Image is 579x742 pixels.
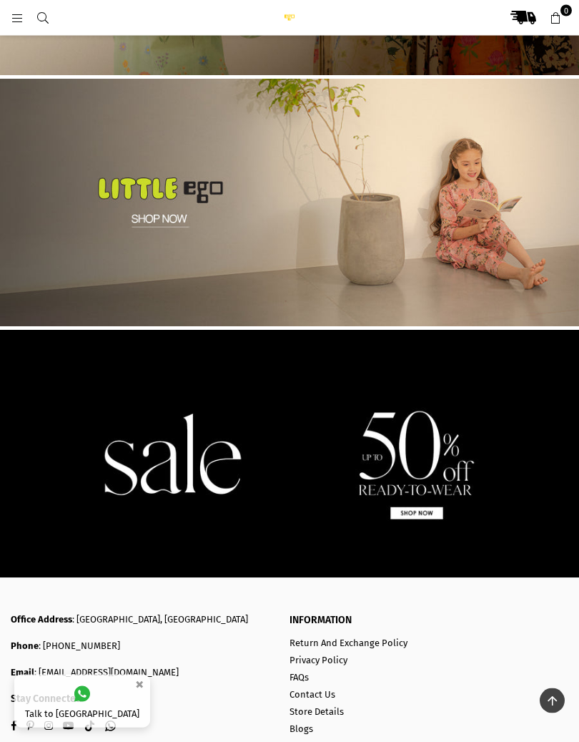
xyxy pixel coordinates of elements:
a: Menu [4,12,30,23]
p: : [PHONE_NUMBER] [11,641,268,653]
b: Phone [11,641,39,652]
a: Return And Exchange Policy [289,638,407,649]
p: : [GEOGRAPHIC_DATA], [GEOGRAPHIC_DATA] [11,615,268,627]
a: Blogs [289,724,313,735]
a: FAQs [289,673,309,683]
span: 0 [560,5,572,16]
a: Talk to [GEOGRAPHIC_DATA] [14,675,150,728]
b: Office Address [11,615,72,625]
button: × [131,673,148,696]
a: Contact Us [289,690,335,700]
b: Email [11,668,34,678]
h3: Stay Connected [11,694,268,706]
a: : [EMAIL_ADDRESS][DOMAIN_NAME] [34,668,179,678]
a: Search [30,12,56,23]
a: 0 [543,5,568,31]
a: Privacy Policy [289,655,347,666]
img: Ego [275,14,304,21]
p: INFORMATION [289,615,547,628]
a: Store Details [289,707,344,718]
